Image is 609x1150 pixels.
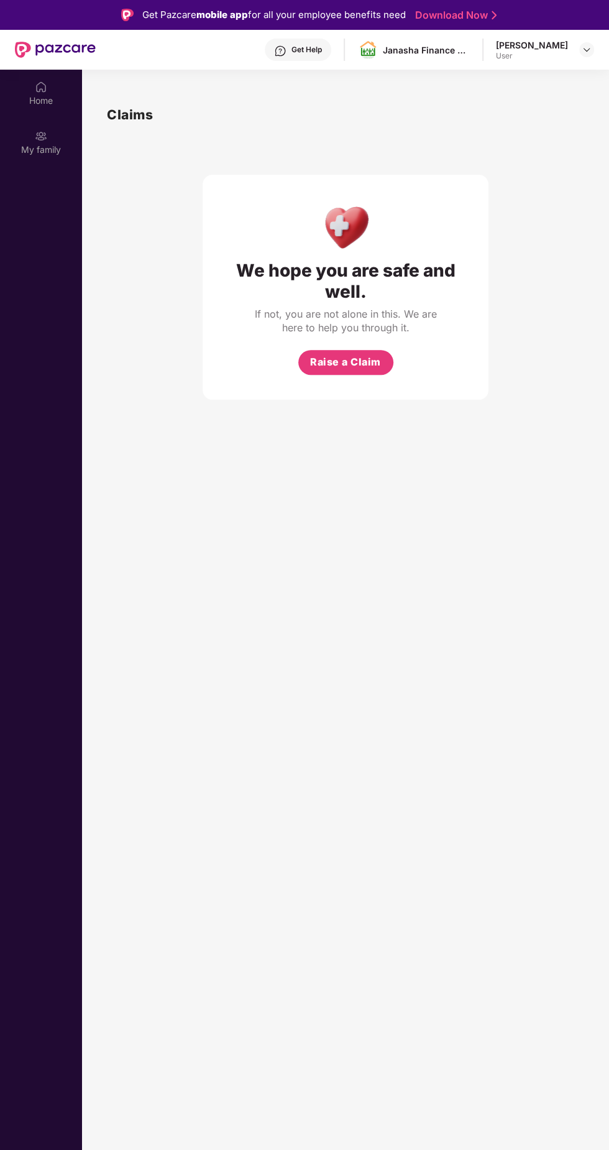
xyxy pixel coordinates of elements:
[319,200,373,254] img: Health Care
[291,45,322,55] div: Get Help
[415,9,493,22] a: Download Now
[227,260,464,302] div: We hope you are safe and well.
[35,81,47,93] img: svg+xml;base64,PHN2ZyBpZD0iSG9tZSIgeG1sbnM9Imh0dHA6Ly93d3cudzMub3JnLzIwMDAvc3ZnIiB3aWR0aD0iMjAiIG...
[107,104,153,125] h1: Claims
[359,40,377,60] img: Janasha%20Logo%20(1).png
[142,7,406,22] div: Get Pazcare for all your employee benefits need
[298,350,393,375] button: Raise a Claim
[15,42,96,58] img: New Pazcare Logo
[121,9,134,21] img: Logo
[492,9,497,22] img: Stroke
[582,45,592,55] img: svg+xml;base64,PHN2ZyBpZD0iRHJvcGRvd24tMzJ4MzIiIHhtbG5zPSJodHRwOi8vd3d3LnczLm9yZy8yMDAwL3N2ZyIgd2...
[252,307,439,334] div: If not, you are not alone in this. We are here to help you through it.
[310,354,381,370] span: Raise a Claim
[35,130,47,142] img: svg+xml;base64,PHN2ZyB3aWR0aD0iMjAiIGhlaWdodD0iMjAiIHZpZXdCb3g9IjAgMCAyMCAyMCIgZmlsbD0ibm9uZSIgeG...
[496,51,568,61] div: User
[274,45,286,57] img: svg+xml;base64,PHN2ZyBpZD0iSGVscC0zMngzMiIgeG1sbnM9Imh0dHA6Ly93d3cudzMub3JnLzIwMDAvc3ZnIiB3aWR0aD...
[496,39,568,51] div: [PERSON_NAME]
[383,44,470,56] div: Janasha Finance Private Limited
[196,9,248,21] strong: mobile app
